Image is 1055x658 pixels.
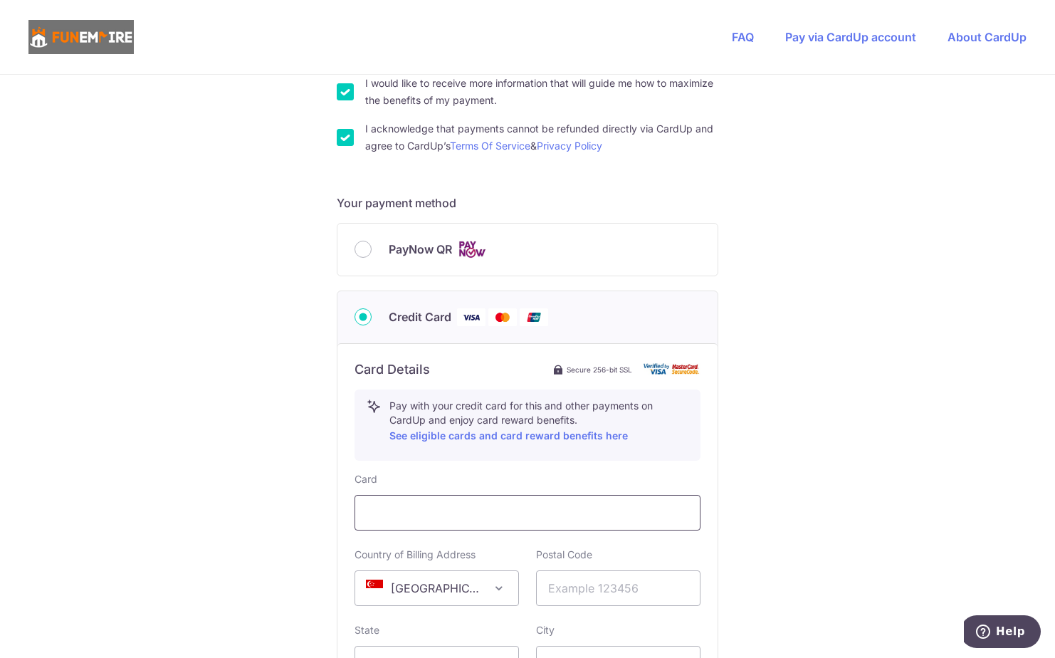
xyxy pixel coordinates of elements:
[355,472,377,486] label: Card
[355,570,519,606] span: Singapore
[389,429,628,442] a: See eligible cards and card reward benefits here
[355,361,430,378] h6: Card Details
[458,241,486,258] img: Cards logo
[536,570,700,606] input: Example 123456
[964,615,1041,651] iframe: Opens a widget where you can find more information
[450,140,530,152] a: Terms Of Service
[948,30,1027,44] a: About CardUp
[520,308,548,326] img: Union Pay
[365,120,718,155] label: I acknowledge that payments cannot be refunded directly via CardUp and agree to CardUp’s &
[644,363,700,375] img: card secure
[537,140,602,152] a: Privacy Policy
[355,548,476,562] label: Country of Billing Address
[337,194,718,211] h5: Your payment method
[785,30,916,44] a: Pay via CardUp account
[389,308,451,325] span: Credit Card
[365,75,718,109] label: I would like to receive more information that will guide me how to maximize the benefits of my pa...
[567,364,632,375] span: Secure 256-bit SSL
[355,241,700,258] div: PayNow QR Cards logo
[536,623,555,637] label: City
[367,504,688,521] iframe: Secure card payment input frame
[389,241,452,258] span: PayNow QR
[732,30,754,44] a: FAQ
[536,548,592,562] label: Postal Code
[355,571,518,605] span: Singapore
[355,623,379,637] label: State
[457,308,485,326] img: Visa
[389,399,688,444] p: Pay with your credit card for this and other payments on CardUp and enjoy card reward benefits.
[355,308,700,326] div: Credit Card Visa Mastercard Union Pay
[488,308,517,326] img: Mastercard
